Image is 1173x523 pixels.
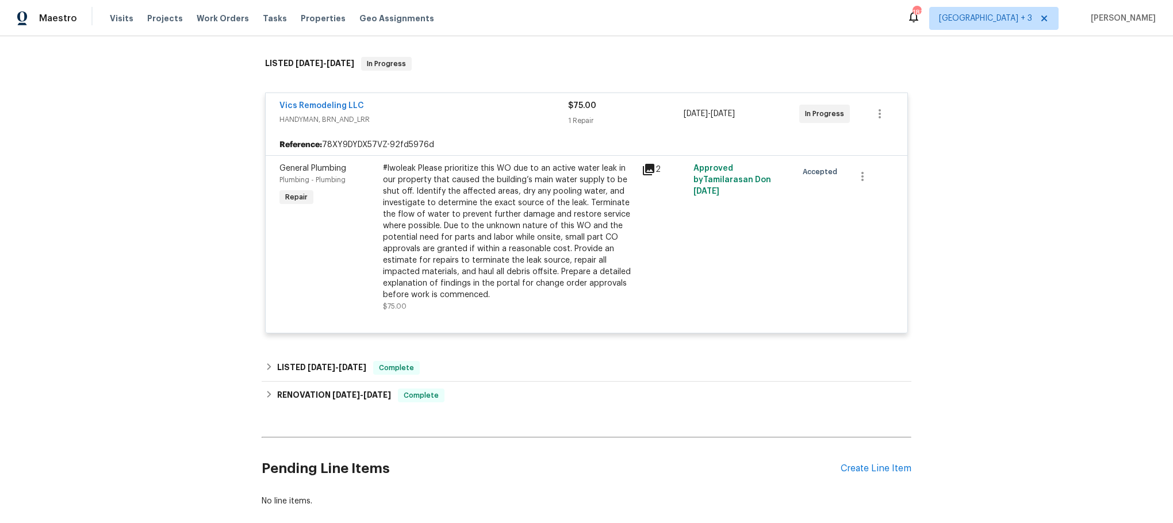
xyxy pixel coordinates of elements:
span: In Progress [805,108,849,120]
span: Maestro [39,13,77,24]
div: #lwoleak Please prioritize this WO due to an active water leak in our property that caused the bu... [383,163,635,301]
span: Repair [281,191,312,203]
span: General Plumbing [279,164,346,172]
span: Tasks [263,14,287,22]
span: $75.00 [383,303,407,310]
span: Plumbing - Plumbing [279,176,346,183]
span: Accepted [803,166,842,178]
span: - [332,391,391,399]
span: [DATE] [296,59,323,67]
div: 181 [913,7,921,18]
span: [DATE] [332,391,360,399]
span: [DATE] [693,187,719,195]
div: 2 [642,163,687,176]
h2: Pending Line Items [262,442,841,495]
span: HANDYMAN, BRN_AND_LRR [279,114,568,125]
span: [DATE] [339,363,366,371]
span: Properties [301,13,346,24]
span: - [308,363,366,371]
span: Complete [374,362,419,374]
div: 1 Repair [568,115,684,126]
span: In Progress [362,58,411,70]
span: [DATE] [327,59,354,67]
span: [DATE] [684,110,708,118]
span: [GEOGRAPHIC_DATA] + 3 [939,13,1032,24]
h6: LISTED [265,57,354,71]
span: - [684,108,735,120]
h6: LISTED [277,361,366,375]
div: Create Line Item [841,463,911,474]
span: - [296,59,354,67]
div: LISTED [DATE]-[DATE]In Progress [262,45,911,82]
span: Geo Assignments [359,13,434,24]
div: RENOVATION [DATE]-[DATE]Complete [262,382,911,409]
span: $75.00 [568,102,596,110]
span: Approved by Tamilarasan D on [693,164,771,195]
span: [DATE] [308,363,335,371]
span: [DATE] [363,391,391,399]
span: Visits [110,13,133,24]
b: Reference: [279,139,322,151]
span: [PERSON_NAME] [1086,13,1156,24]
span: Work Orders [197,13,249,24]
span: [DATE] [711,110,735,118]
h6: RENOVATION [277,389,391,402]
div: No line items. [262,495,911,507]
div: LISTED [DATE]-[DATE]Complete [262,354,911,382]
div: 78XY9DYDX57VZ-92fd5976d [266,134,907,155]
a: Vics Remodeling LLC [279,102,364,110]
span: Complete [399,390,443,401]
span: Projects [147,13,183,24]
